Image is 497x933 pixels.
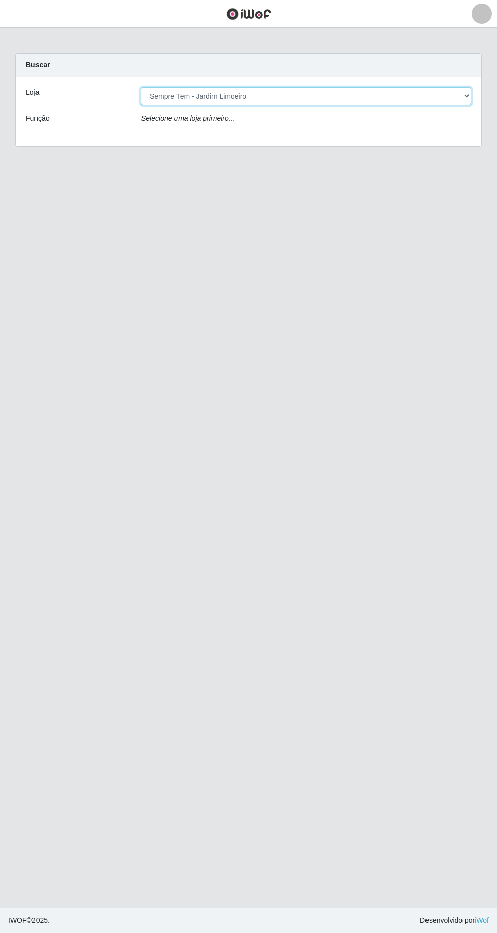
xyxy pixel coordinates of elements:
[8,916,27,924] span: IWOF
[26,61,50,69] strong: Buscar
[141,114,234,122] i: Selecione uma loja primeiro...
[8,915,50,926] span: © 2025 .
[26,113,50,124] label: Função
[475,916,489,924] a: iWof
[226,8,271,20] img: CoreUI Logo
[420,915,489,926] span: Desenvolvido por
[26,87,39,98] label: Loja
